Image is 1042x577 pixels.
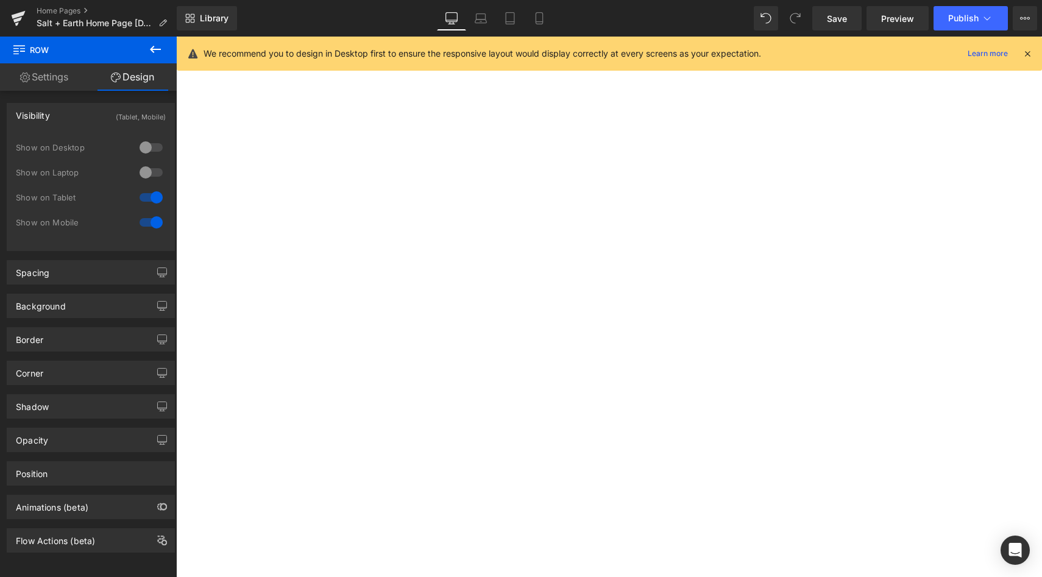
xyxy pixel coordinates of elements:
[827,12,847,25] span: Save
[204,47,761,60] p: We recommend you to design in Desktop first to ensure the responsive layout would display correct...
[525,6,554,30] a: Mobile
[16,218,126,227] div: Show on Mobile
[1001,536,1030,565] div: Open Intercom Messenger
[495,6,525,30] a: Tablet
[200,13,229,24] span: Library
[754,6,778,30] button: Undo
[437,6,466,30] a: Desktop
[16,529,95,546] div: Flow Actions (beta)
[783,6,807,30] button: Redo
[16,361,43,378] div: Corner
[16,193,126,202] div: Show on Tablet
[16,495,88,512] div: Animations (beta)
[867,6,929,30] a: Preview
[16,428,48,445] div: Opacity
[88,63,177,91] a: Design
[466,6,495,30] a: Laptop
[37,6,177,16] a: Home Pages
[16,104,50,121] div: Visibility
[16,462,48,479] div: Position
[116,104,166,124] div: (Tablet, Mobile)
[16,328,43,345] div: Border
[177,6,237,30] a: New Library
[16,261,49,278] div: Spacing
[37,18,154,28] span: Salt + Earth Home Page [DATE]
[16,294,66,311] div: Background
[12,37,134,63] span: Row
[881,12,914,25] span: Preview
[16,395,49,412] div: Shadow
[934,6,1008,30] button: Publish
[963,46,1013,61] a: Learn more
[948,13,979,23] span: Publish
[16,143,126,152] div: Show on Desktop
[1013,6,1037,30] button: More
[16,168,126,177] div: Show on Laptop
